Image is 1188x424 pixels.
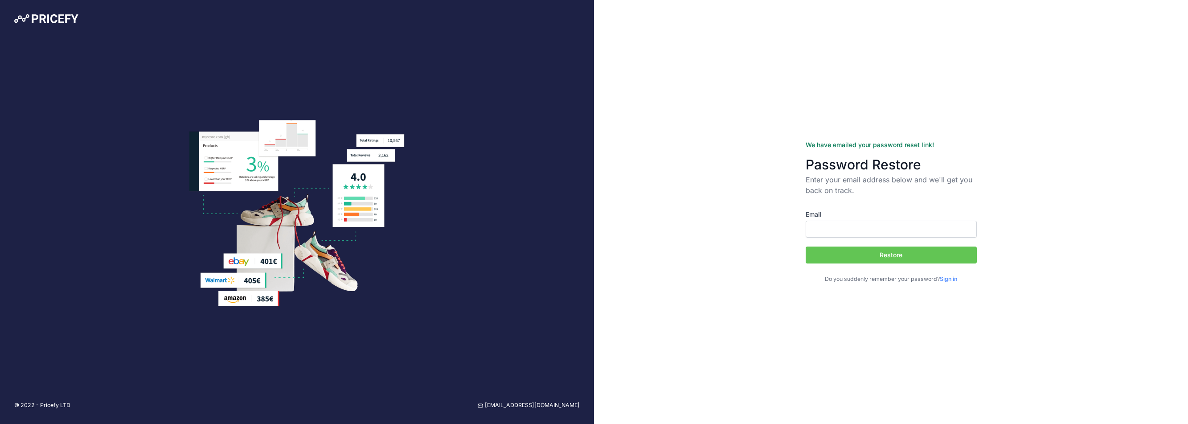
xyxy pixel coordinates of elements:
label: Email [806,210,977,219]
p: Do you suddenly remember your password? [806,275,977,284]
p: Enter your email address below and we'll get you back on track. [806,174,977,196]
h3: Password Restore [806,156,977,173]
button: Restore [806,247,977,263]
div: We have emailed your password reset link! [806,140,977,149]
p: © 2022 - Pricefy LTD [14,401,70,410]
a: Sign in [940,276,957,282]
a: [EMAIL_ADDRESS][DOMAIN_NAME] [478,401,580,410]
img: Pricefy [14,14,78,23]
